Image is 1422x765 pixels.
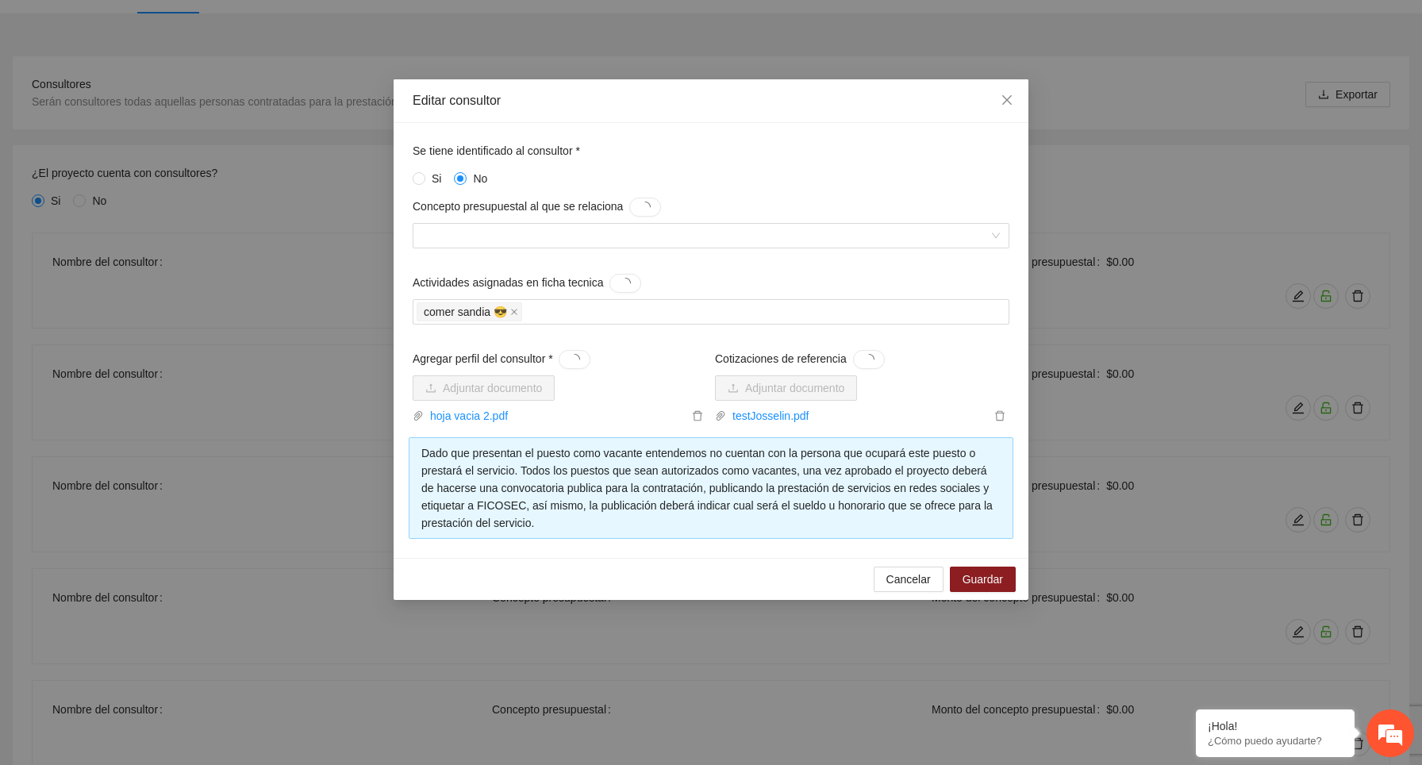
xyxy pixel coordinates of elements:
[8,433,302,489] textarea: Escriba su mensaje y pulse “Intro”
[963,571,1003,588] span: Guardar
[413,274,641,293] span: Actividades asignadas en ficha tecnica
[715,382,857,394] span: uploadAdjuntar documento
[991,410,1009,421] span: delete
[467,170,494,187] span: No
[874,567,944,592] button: Cancelar
[990,407,1009,425] button: delete
[715,410,726,421] span: paper-clip
[609,274,641,293] button: Actividades asignadas en ficha tecnica
[413,350,590,369] span: Agregar perfil del consultor *
[260,8,298,46] div: Minimizar ventana de chat en vivo
[986,79,1028,122] button: Close
[715,350,885,369] span: Cotizaciones de referencia
[510,308,518,316] span: close
[715,375,857,401] button: uploadAdjuntar documento
[950,567,1016,592] button: Guardar
[413,92,1009,110] div: Editar consultor
[413,382,555,394] span: uploadAdjuntar documento
[425,170,448,187] span: Si
[413,198,661,217] span: Concepto presupuestal al que se relaciona
[1001,94,1013,106] span: close
[853,350,885,369] button: Cotizaciones de referencia
[83,81,267,102] div: Chatee con nosotros ahora
[1208,735,1343,747] p: ¿Cómo puedo ayudarte?
[629,198,661,217] button: Concepto presupuestal al que se relaciona
[424,303,507,321] span: comer sandia 😎
[559,350,590,369] button: Agregar perfil del consultor *
[424,407,688,425] a: hoja vacia 2.pdf
[863,354,874,365] span: loading
[413,410,424,421] span: paper-clip
[620,278,631,289] span: loading
[688,407,707,425] button: delete
[1208,720,1343,732] div: ¡Hola!
[413,142,586,160] span: Se tiene identificado al consultor *
[569,354,580,365] span: loading
[421,444,1001,532] div: Dado que presentan el puesto como vacante entendemos no cuentan con la persona que ocupará este p...
[726,407,990,425] a: testJosselin.pdf
[640,202,651,213] span: loading
[413,375,555,401] button: uploadAdjuntar documento
[886,571,931,588] span: Cancelar
[417,302,522,321] span: comer sandia 😎
[689,410,706,421] span: delete
[92,212,219,372] span: Estamos en línea.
